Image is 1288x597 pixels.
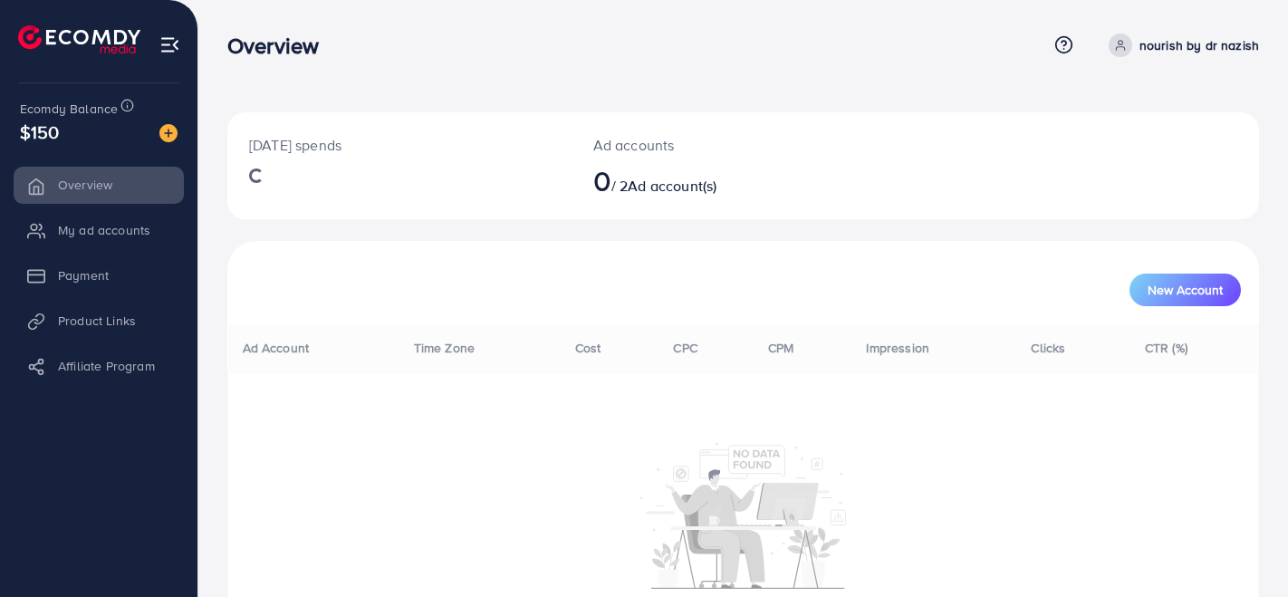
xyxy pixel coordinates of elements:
[20,119,60,145] span: $150
[628,176,716,196] span: Ad account(s)
[227,33,333,59] h3: Overview
[249,134,550,156] p: [DATE] spends
[593,159,611,201] span: 0
[1148,284,1223,296] span: New Account
[159,124,178,142] img: image
[593,134,808,156] p: Ad accounts
[593,163,808,197] h2: / 2
[1129,274,1241,306] button: New Account
[159,34,180,55] img: menu
[20,100,118,118] span: Ecomdy Balance
[18,25,140,53] img: logo
[1101,34,1259,57] a: nourish by dr nazish
[1139,34,1259,56] p: nourish by dr nazish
